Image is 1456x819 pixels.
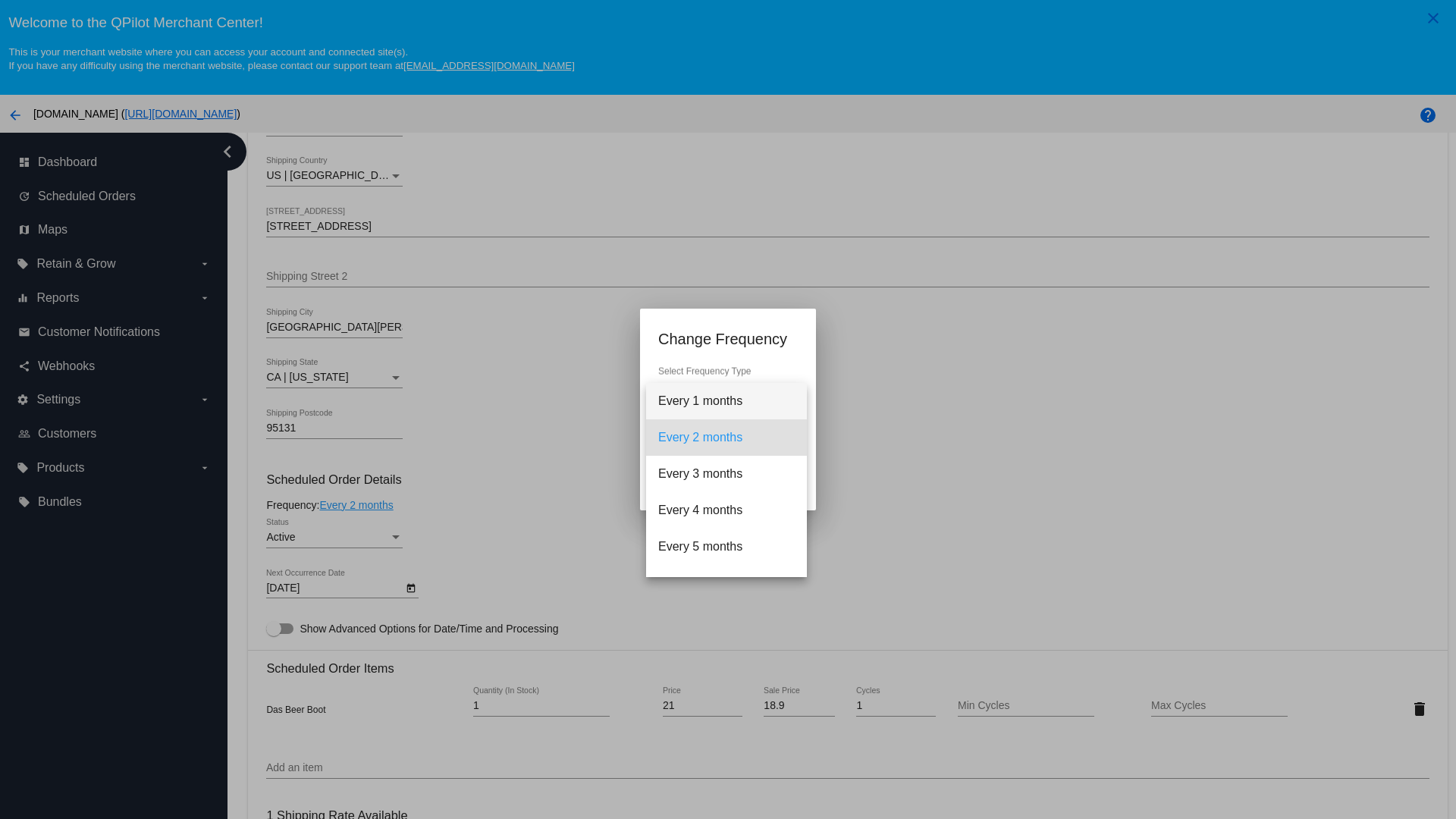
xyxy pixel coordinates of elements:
span: Every 5 months [658,529,795,565]
span: Every 1 months [658,383,795,419]
span: Every 2 months [658,419,795,456]
span: Every 3 months [658,456,795,492]
span: Every 4 months [658,492,795,529]
span: Every 6 months [658,565,795,601]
